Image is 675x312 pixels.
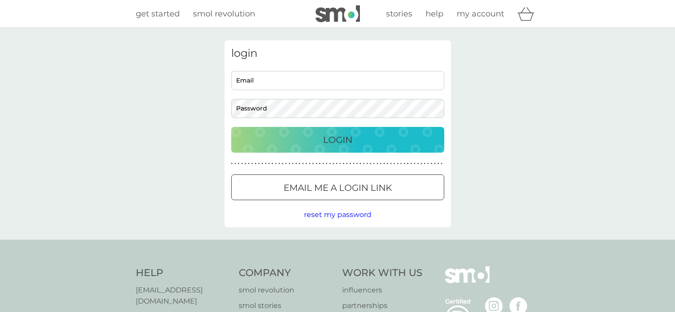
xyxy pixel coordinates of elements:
p: ● [295,162,297,166]
p: ● [441,162,442,166]
a: smol revolution [239,284,333,296]
p: ● [438,162,439,166]
h4: Work With Us [342,266,422,280]
p: ● [367,162,368,166]
span: get started [136,9,180,19]
p: ● [332,162,334,166]
p: ● [326,162,328,166]
a: my account [457,8,504,20]
p: ● [265,162,267,166]
a: partnerships [342,300,422,312]
p: ● [424,162,426,166]
span: stories [386,9,412,19]
p: ● [268,162,270,166]
p: ● [312,162,314,166]
a: [EMAIL_ADDRESS][DOMAIN_NAME] [136,284,230,307]
p: ● [322,162,324,166]
a: stories [386,8,412,20]
p: ● [231,162,233,166]
p: ● [316,162,317,166]
p: ● [343,162,344,166]
p: ● [292,162,294,166]
p: ● [373,162,375,166]
h3: login [231,47,444,60]
button: reset my password [304,209,371,221]
p: ● [248,162,250,166]
p: ● [356,162,358,166]
p: ● [275,162,277,166]
p: ● [353,162,355,166]
p: ● [414,162,415,166]
p: ● [400,162,402,166]
p: ● [411,162,412,166]
p: ● [376,162,378,166]
p: ● [390,162,392,166]
p: ● [238,162,240,166]
p: ● [302,162,304,166]
h4: Company [239,266,333,280]
p: ● [417,162,419,166]
p: ● [339,162,341,166]
p: ● [383,162,385,166]
p: ● [251,162,253,166]
p: ● [336,162,338,166]
button: Email me a login link [231,174,444,200]
p: ● [234,162,236,166]
p: ● [319,162,321,166]
span: my account [457,9,504,19]
p: ● [349,162,351,166]
a: smol stories [239,300,333,312]
p: ● [394,162,395,166]
p: ● [258,162,260,166]
span: help [426,9,443,19]
p: ● [329,162,331,166]
p: ● [387,162,388,166]
a: help [426,8,443,20]
a: smol revolution [193,8,255,20]
p: ● [403,162,405,166]
p: ● [363,162,365,166]
p: ● [261,162,263,166]
a: influencers [342,284,422,296]
p: ● [241,162,243,166]
div: basket [517,5,540,23]
h4: Help [136,266,230,280]
p: ● [397,162,399,166]
p: ● [380,162,382,166]
span: smol revolution [193,9,255,19]
p: Email me a login link [284,181,392,195]
p: ● [288,162,290,166]
p: ● [245,162,246,166]
p: ● [255,162,257,166]
p: ● [285,162,287,166]
p: ● [430,162,432,166]
p: ● [346,162,348,166]
p: ● [272,162,273,166]
p: ● [434,162,436,166]
p: ● [370,162,371,166]
span: reset my password [304,210,371,219]
p: ● [359,162,361,166]
p: ● [309,162,311,166]
p: ● [427,162,429,166]
p: ● [282,162,284,166]
p: ● [407,162,409,166]
p: ● [421,162,422,166]
img: smol [445,266,489,296]
p: Login [323,133,352,147]
p: ● [278,162,280,166]
a: get started [136,8,180,20]
button: Login [231,127,444,153]
img: smol [316,5,360,22]
p: ● [305,162,307,166]
p: ● [299,162,300,166]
